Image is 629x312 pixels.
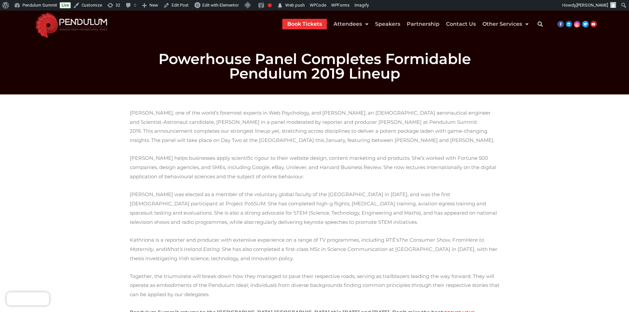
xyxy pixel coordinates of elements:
a: Attendees [333,19,368,29]
a: Partnership [407,19,439,29]
em: What’s Ireland Eating [165,246,220,252]
h1: Powerhouse Panel Completes Formidable Pendulum 2019 Lineup [130,52,500,81]
span:  [277,1,283,10]
span: Edit with Elementor [202,3,239,8]
div: Search [534,17,547,31]
p: [PERSON_NAME] was elected as a member of the voluntary global faculty of the [GEOGRAPHIC_DATA] in... [130,190,500,226]
img: cropped-cropped-Pendulum-Summit-Logo-Website.png [31,11,112,38]
a: Other Services [482,19,529,29]
div: Focus keyphrase not set [268,3,272,7]
nav: Menu [282,19,529,29]
p: Together, the triumvirate will break down how they managed to pave their respective roads, servin... [130,272,500,299]
iframe: Brevo live chat [7,292,49,305]
a: Contact Us [446,19,476,29]
a: Book Tickets [287,19,322,29]
em: The Consumer Show [399,237,450,243]
p: [PERSON_NAME] helps businesses apply scientific rigour to their website design, content marketing... [130,154,500,181]
em: Here to Maternity [130,237,484,252]
span: [PERSON_NAME] [577,3,608,8]
a: Live [60,2,71,8]
p: [PERSON_NAME], one of the world’s foremost experts in Web Psychology, and [PERSON_NAME], an [DEMO... [130,108,500,145]
a: Speakers [375,19,400,29]
p: Kathriona is a reporter and producer with extensive experience on a range of TV programmes, inclu... [130,235,500,263]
